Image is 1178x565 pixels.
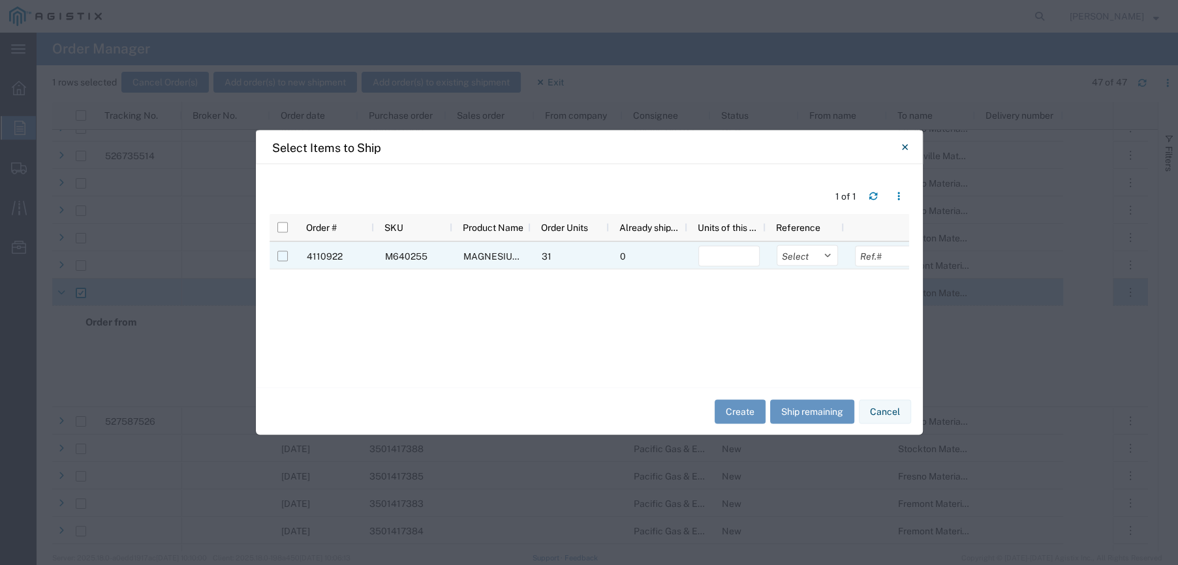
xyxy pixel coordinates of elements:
[542,251,551,262] span: 31
[776,222,820,233] span: Reference
[463,251,659,262] span: MAGNESIUM ANODE HIGH POTENTIAL 60 LB
[855,246,916,267] input: Ref.#
[715,399,766,423] button: Create
[541,222,588,233] span: Order Units
[892,134,918,160] button: Close
[835,189,858,203] div: 1 of 1
[698,222,760,233] span: Units of this shipment
[620,251,626,262] span: 0
[619,222,682,233] span: Already shipped
[307,251,343,262] span: 4110922
[385,251,427,262] span: M640255
[863,186,884,207] button: Refresh table
[306,222,337,233] span: Order #
[272,138,381,156] h4: Select Items to Ship
[384,222,403,233] span: SKU
[859,399,911,423] button: Cancel
[463,222,523,233] span: Product Name
[770,399,854,423] button: Ship remaining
